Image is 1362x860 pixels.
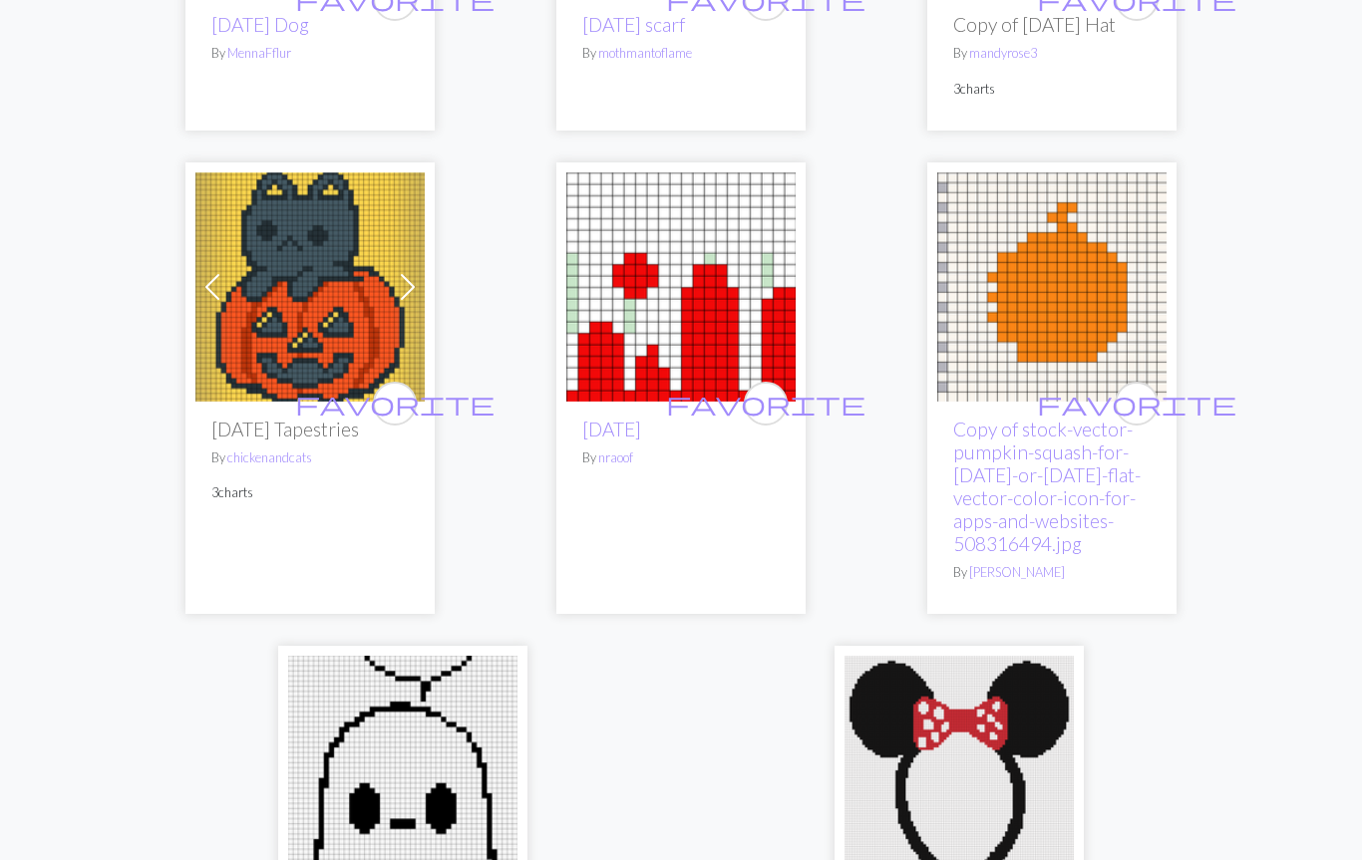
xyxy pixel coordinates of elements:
[211,14,309,37] a: [DATE] Dog
[288,759,517,778] a: Cute awkward ghost Halloween
[295,385,495,425] i: favourite
[195,173,425,403] img: halloween cat
[937,173,1167,403] img: stock-vector-pumpkin-squash-for-halloween-or-thanksgiving-flat-vector-color-icon-for-apps-and-web...
[211,45,409,64] p: By
[1037,385,1236,425] i: favourite
[373,383,417,427] button: favourite
[845,759,1074,778] a: Halloween Disney copy.png
[211,449,409,468] p: By
[295,389,495,420] span: favorite
[953,81,1151,100] p: 3 charts
[953,45,1151,64] p: By
[227,450,312,466] a: chickenandcats
[666,385,865,425] i: favourite
[953,14,1151,37] h2: Copy of [DATE] Hat
[953,564,1151,583] p: By
[582,419,641,441] a: [DATE]
[227,46,291,62] a: MennaFflur
[582,14,685,37] a: [DATE] scarf
[969,46,1037,62] a: mandyrose3
[1037,389,1236,420] span: favorite
[566,173,796,403] img: Halloween 2023
[666,389,865,420] span: favorite
[211,484,409,503] p: 3 charts
[582,45,780,64] p: By
[211,419,409,441] h2: [DATE] Tapestries
[598,450,633,466] a: nraoof
[953,419,1141,556] a: Copy of stock-vector-pumpkin-squash-for-[DATE]-or-[DATE]-flat-vector-color-icon-for-apps-and-webs...
[1115,383,1159,427] button: favourite
[582,449,780,468] p: By
[566,276,796,295] a: Halloween 2023
[598,46,692,62] a: mothmantoflame
[744,383,788,427] button: favourite
[937,276,1167,295] a: stock-vector-pumpkin-squash-for-halloween-or-thanksgiving-flat-vector-color-icon-for-apps-and-web...
[969,565,1065,581] a: [PERSON_NAME]
[195,276,425,295] a: halloween cat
